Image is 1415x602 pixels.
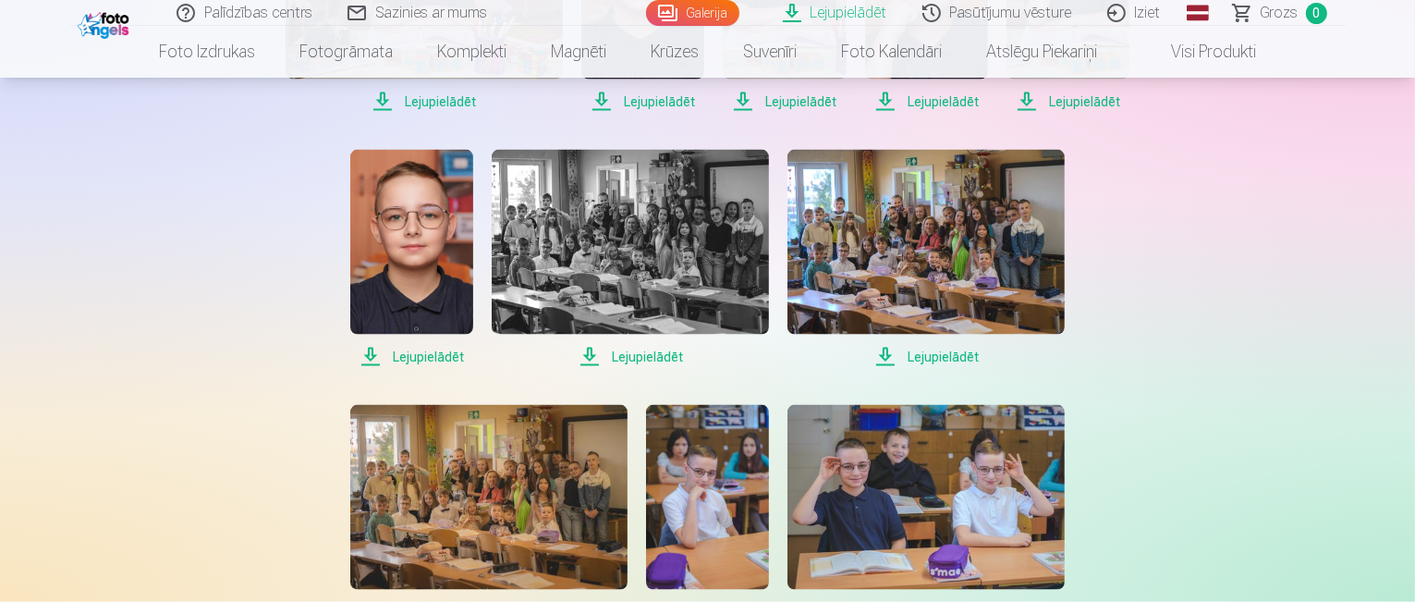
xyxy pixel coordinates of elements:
[137,26,277,78] a: Foto izdrukas
[492,150,769,368] a: Lejupielādēt
[350,346,473,368] span: Lejupielādēt
[721,26,819,78] a: Suvenīri
[581,91,704,113] span: Lejupielādēt
[78,7,134,39] img: /fa1
[865,91,988,113] span: Lejupielādēt
[1261,2,1299,24] span: Grozs
[964,26,1119,78] a: Atslēgu piekariņi
[1306,3,1327,24] span: 0
[787,150,1065,368] a: Lejupielādēt
[628,26,721,78] a: Krūzes
[723,91,846,113] span: Lejupielādēt
[819,26,964,78] a: Foto kalendāri
[529,26,628,78] a: Magnēti
[415,26,529,78] a: Komplekti
[787,346,1065,368] span: Lejupielādēt
[277,26,415,78] a: Fotogrāmata
[1006,91,1129,113] span: Lejupielādēt
[492,346,769,368] span: Lejupielādēt
[350,150,473,368] a: Lejupielādēt
[1119,26,1278,78] a: Visi produkti
[286,91,563,113] span: Lejupielādēt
